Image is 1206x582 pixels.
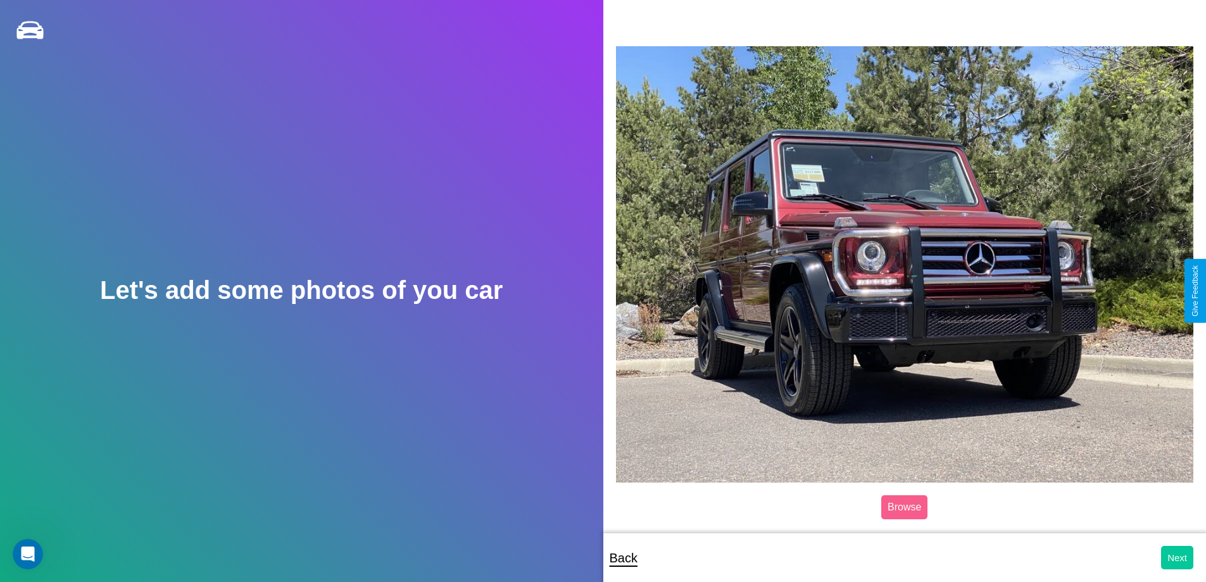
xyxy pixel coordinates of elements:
[100,276,503,305] h2: Let's add some photos of you car
[616,46,1194,482] img: posted
[610,547,638,569] p: Back
[1161,546,1193,569] button: Next
[13,539,43,569] iframe: Intercom live chat
[881,495,927,519] label: Browse
[1191,265,1200,317] div: Give Feedback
